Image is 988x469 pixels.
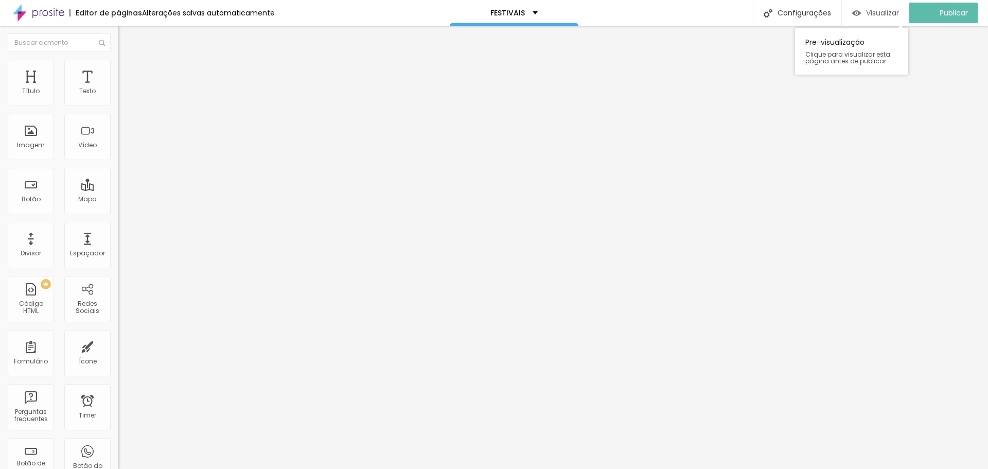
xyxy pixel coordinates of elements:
[795,28,908,75] div: Pre-visualização
[69,9,142,16] div: Editor de páginas
[10,300,51,315] div: Código HTML
[842,3,909,23] button: Visualizar
[99,40,105,46] img: Icone
[79,412,96,419] div: Timer
[78,196,97,203] div: Mapa
[67,300,108,315] div: Redes Sociais
[17,142,45,149] div: Imagem
[79,88,96,95] div: Texto
[21,250,41,257] div: Divisor
[805,51,898,64] span: Clique para visualizar esta página antes de publicar.
[764,9,772,18] img: Icone
[70,250,105,257] div: Espaçador
[909,3,978,23] button: Publicar
[14,358,48,365] div: Formulário
[22,88,40,95] div: Título
[22,196,41,203] div: Botão
[866,9,899,17] span: Visualizar
[10,408,51,423] div: Perguntas frequentes
[8,33,111,52] input: Buscar elemento
[852,9,861,18] img: view-1.svg
[490,9,525,16] p: FESTIVAIS
[78,142,97,149] div: Vídeo
[940,9,968,17] span: Publicar
[79,358,97,365] div: Ícone
[118,26,988,469] iframe: Editor
[142,9,275,16] div: Alterações salvas automaticamente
